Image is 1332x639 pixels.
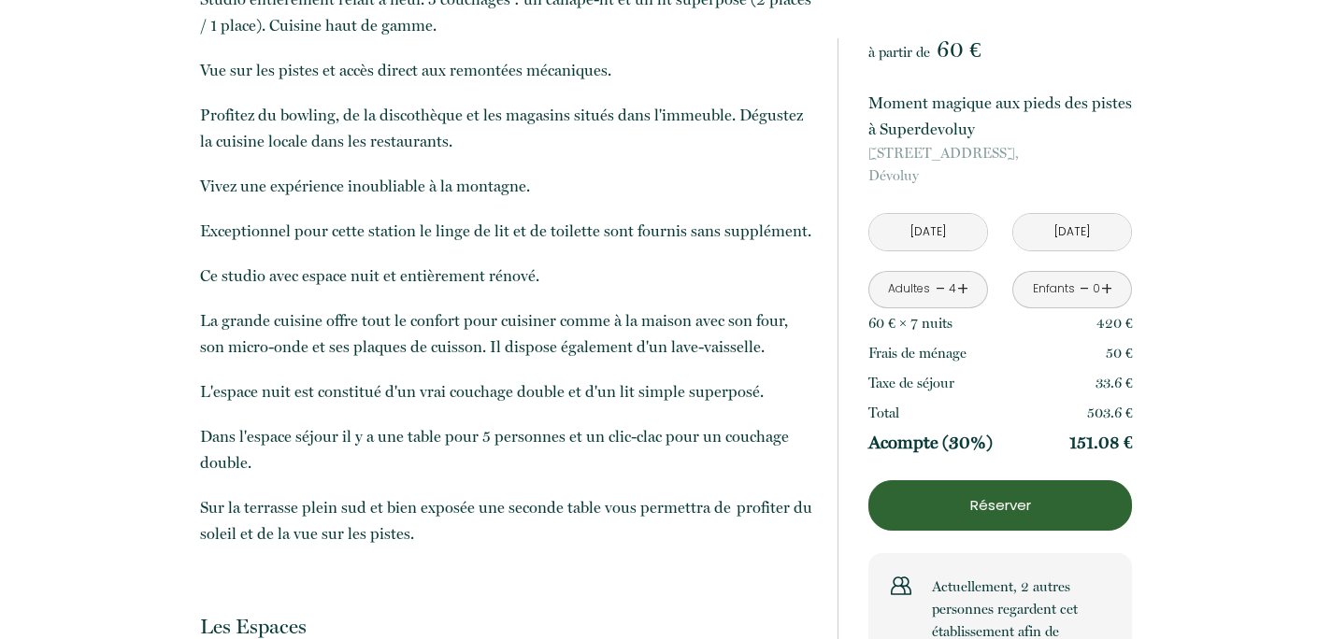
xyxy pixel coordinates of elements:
input: Arrivée [869,213,987,249]
div: Adultes [888,279,930,297]
p: 60 € × 7 nuit [868,311,952,334]
p: Vivez une expérience inoubliable à la montagne. [200,173,813,199]
p: Taxe de séjour [868,371,954,393]
p: Frais de ménage [868,341,967,363]
p: 151.08 € [1069,431,1133,453]
p: 33.6 € [1096,371,1133,393]
p: La grande cuisine offre tout le confort pour cuisiner comme à la maison avec son four, son micro-... [200,307,813,360]
span: [STREET_ADDRESS], [868,141,1132,163]
p: Sur la terrasse plein sud et bien exposée une seconde table vous permettra de profiter du soleil ... [200,494,813,547]
p: Dévoluy [868,141,1132,186]
button: Réserver [868,479,1132,530]
p: Moment magique aux pieds des pistes à Superdevoluy [868,89,1132,141]
div: 4 [948,279,957,297]
span: à partir de [868,43,930,60]
p: Profitez du bowling, de la discothèque et les magasins situés dans l'immeuble. Dégustez la cuisin... [200,102,813,154]
p: Total [868,401,899,423]
p: Dans l'espace séjour il y a une table pour 5 personnes et un clic-clac pour un couchage double. [200,423,813,476]
p: 420 € [1096,311,1133,334]
p: Ce studio avec espace nuit et entièrement rénové. [200,263,813,289]
a: - [1080,274,1090,303]
p: Réserver [875,493,1125,516]
div: Enfants [1033,279,1075,297]
p: Les Espaces [200,614,813,639]
span: s [947,314,952,331]
p: L'espace nuit est constitué d'un vrai couchage double et d'un lit simple superposé. [200,378,813,405]
p: Vue sur les pistes et accès direct aux remontées mécaniques. [200,57,813,83]
a: + [957,274,968,303]
input: Départ [1013,213,1131,249]
span: 60 € [937,35,981,62]
a: + [1101,274,1112,303]
p: 503.6 € [1087,401,1133,423]
img: users [891,575,911,595]
a: - [936,274,946,303]
p: 50 € [1106,341,1133,363]
div: 0 [1092,279,1101,297]
p: Exceptionnel pour cette station le linge de lit et de toilette sont fournis sans supplément. [200,218,813,244]
p: Acompte (30%) [868,431,993,453]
